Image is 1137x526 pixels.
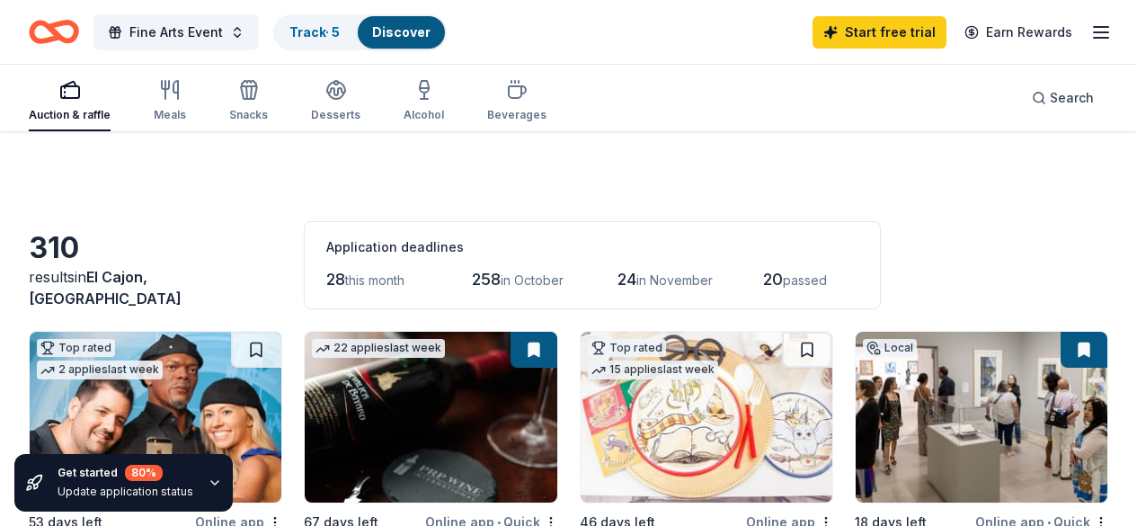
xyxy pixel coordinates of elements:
div: Meals [154,108,186,122]
div: 2 applies last week [37,361,163,379]
div: 80 % [125,465,163,481]
span: in [29,268,182,308]
div: Alcohol [404,108,444,122]
span: 258 [472,270,501,289]
img: Image for San Diego Museum of Art [856,332,1107,503]
div: Application deadlines [326,236,858,258]
div: Top rated [37,339,115,357]
button: Alcohol [404,72,444,131]
div: Beverages [487,108,546,122]
div: Snacks [229,108,268,122]
div: 15 applies last week [588,361,718,379]
img: Image for Oriental Trading [581,332,832,503]
button: Snacks [229,72,268,131]
div: Auction & raffle [29,108,111,122]
button: Beverages [487,72,546,131]
button: Auction & raffle [29,72,111,131]
div: Desserts [311,108,360,122]
span: Fine Arts Event [129,22,223,43]
div: Top rated [588,339,666,357]
div: Local [863,339,917,357]
div: results [29,266,282,309]
span: passed [783,272,827,288]
div: Get started [58,465,193,481]
button: Track· 5Discover [273,14,447,50]
button: Desserts [311,72,360,131]
button: Meals [154,72,186,131]
span: Search [1050,87,1094,109]
div: 22 applies last week [312,339,445,358]
span: 20 [763,270,783,289]
img: Image for PRP Wine International [305,332,556,503]
button: Fine Arts Event [93,14,259,50]
a: Earn Rewards [954,16,1083,49]
span: in November [636,272,713,288]
div: Update application status [58,485,193,499]
div: 310 [29,230,282,266]
a: Track· 5 [289,24,340,40]
span: El Cajon, [GEOGRAPHIC_DATA] [29,268,182,308]
img: Image for Hollywood Wax Museum (Hollywood) [30,332,281,503]
button: Search [1017,80,1108,116]
a: Discover [372,24,431,40]
span: in October [501,272,564,288]
span: 24 [617,270,636,289]
span: this month [345,272,404,288]
span: 28 [326,270,345,289]
a: Home [29,11,79,53]
a: Start free trial [813,16,946,49]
